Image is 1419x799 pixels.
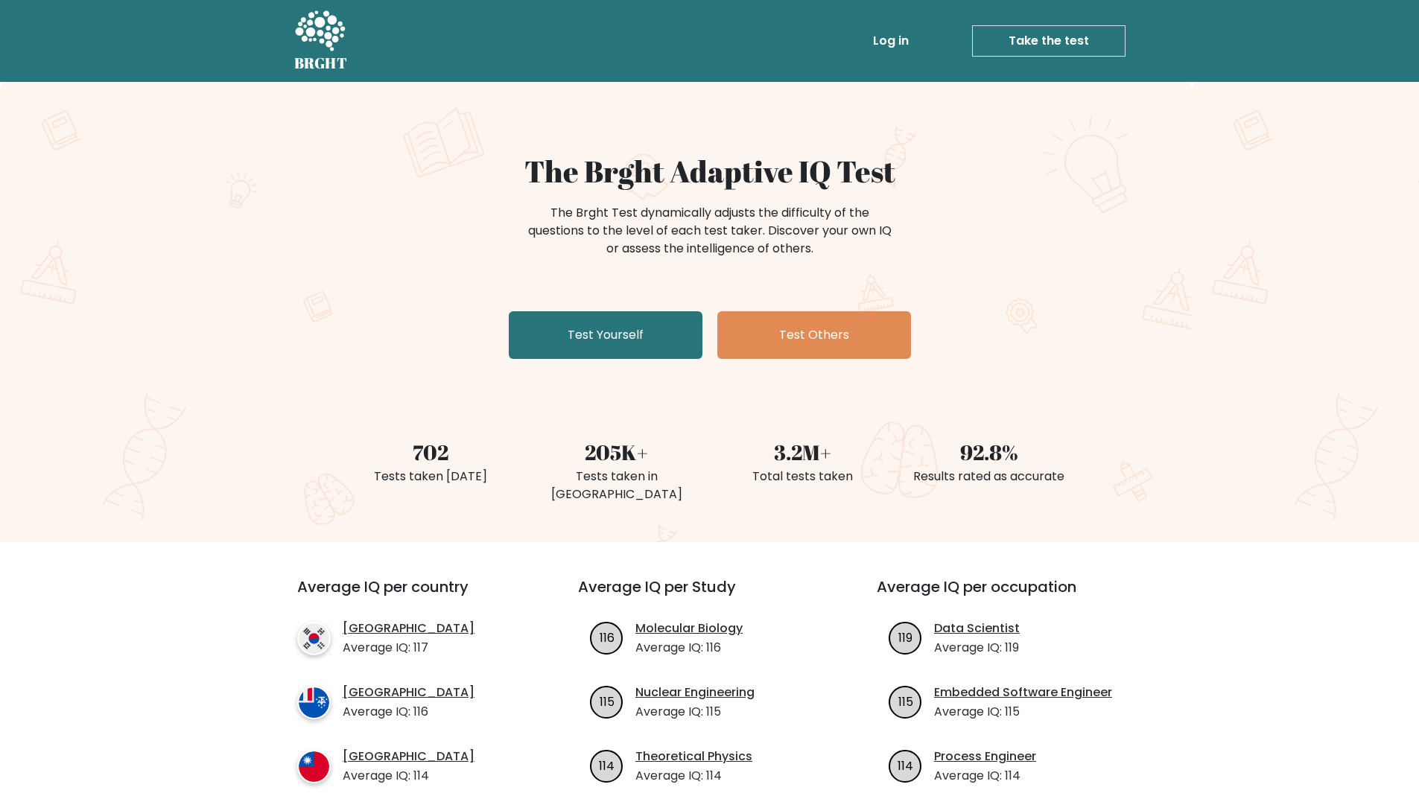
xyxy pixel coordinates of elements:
a: Process Engineer [934,748,1036,765]
a: Molecular Biology [635,620,743,637]
p: Average IQ: 114 [934,767,1036,785]
p: Average IQ: 116 [343,703,474,721]
text: 115 [898,693,913,710]
h3: Average IQ per occupation [877,578,1140,614]
a: Nuclear Engineering [635,684,755,701]
text: 116 [600,628,615,646]
div: Tests taken [DATE] [346,468,515,486]
text: 119 [898,628,912,646]
a: BRGHT [294,6,348,76]
a: [GEOGRAPHIC_DATA] [343,748,474,765]
h3: Average IQ per Study [578,578,841,614]
p: Average IQ: 115 [934,703,1112,721]
h5: BRGHT [294,54,348,72]
p: Average IQ: 114 [343,767,474,785]
p: Average IQ: 116 [635,639,743,657]
text: 114 [898,757,913,774]
a: [GEOGRAPHIC_DATA] [343,684,474,701]
div: 3.2M+ [719,436,887,468]
a: [GEOGRAPHIC_DATA] [343,620,474,637]
a: Theoretical Physics [635,748,752,765]
text: 114 [599,757,615,774]
a: Test Others [717,311,911,359]
h3: Average IQ per country [297,578,524,614]
p: Average IQ: 114 [635,767,752,785]
div: 702 [346,436,515,468]
div: 205K+ [533,436,701,468]
h1: The Brght Adaptive IQ Test [346,153,1073,189]
a: Test Yourself [509,311,702,359]
p: Average IQ: 115 [635,703,755,721]
p: Average IQ: 117 [343,639,474,657]
img: country [297,750,331,783]
div: The Brght Test dynamically adjusts the difficulty of the questions to the level of each test take... [524,204,896,258]
a: Take the test [972,25,1126,57]
a: Data Scientist [934,620,1020,637]
div: Total tests taken [719,468,887,486]
div: Results rated as accurate [905,468,1073,486]
p: Average IQ: 119 [934,639,1020,657]
div: Tests taken in [GEOGRAPHIC_DATA] [533,468,701,503]
img: country [297,686,331,719]
a: Embedded Software Engineer [934,684,1112,701]
img: country [297,622,331,655]
a: Log in [867,26,915,56]
text: 115 [600,693,615,710]
div: 92.8% [905,436,1073,468]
